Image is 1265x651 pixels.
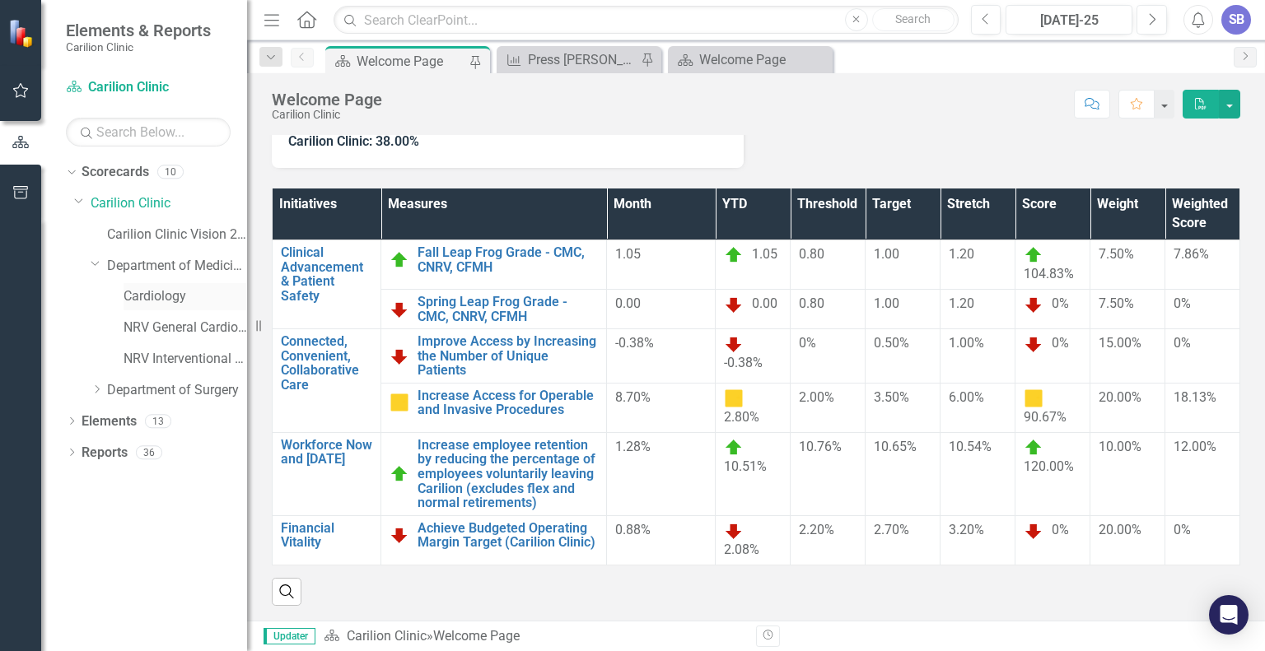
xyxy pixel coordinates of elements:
div: Welcome Page [433,628,520,644]
td: Double-Click to Edit Right Click for Context Menu [381,515,607,565]
img: Caution [724,388,744,408]
span: 0% [1174,295,1191,311]
span: 20.00% [1099,389,1141,405]
span: 0.00 [615,295,641,311]
a: Increase Access for Operable and Invasive Procedures [418,388,598,417]
a: Carilion Clinic [347,628,427,644]
span: 90.67% [1024,409,1067,425]
div: Open Intercom Messenger [1209,595,1249,635]
div: [DATE]-25 [1011,11,1127,30]
img: Below Plan [724,334,744,354]
span: 0.00 [752,295,777,311]
td: Double-Click to Edit Right Click for Context Menu [273,515,381,565]
div: 13 [145,414,171,428]
span: 10.76% [799,439,842,454]
span: Carilion Clinic: 38.00% [288,133,419,149]
span: 15.00% [1099,335,1141,351]
a: NRV General Cardiology [124,319,247,337]
span: 7.86% [1174,246,1209,262]
a: Improve Access by Increasing the Number of Unique Patients [418,334,598,378]
span: 1.00 [874,246,899,262]
span: 1.05 [752,246,777,262]
img: On Target [1024,438,1043,458]
span: 6.00% [949,389,984,405]
img: Caution [390,393,409,412]
div: Carilion Clinic [272,109,382,121]
span: 8.70% [615,389,651,405]
a: Department of Surgery [107,381,247,400]
a: Clinical Advancement & Patient Safety [281,245,372,303]
span: 3.20% [949,522,984,537]
img: Caution [1024,388,1043,408]
img: On Target [724,438,744,458]
img: On Target [390,464,409,484]
div: Welcome Page [357,51,465,72]
span: 10.54% [949,439,992,454]
a: Scorecards [82,163,149,182]
td: Double-Click to Edit Right Click for Context Menu [273,329,381,433]
span: 10.00% [1099,439,1141,454]
div: 36 [136,445,162,459]
span: 7.50% [1099,295,1134,311]
span: 0% [1174,335,1191,351]
button: Search [872,8,955,31]
a: Increase employee retention by reducing the percentage of employees voluntarily leaving Carilion ... [418,438,598,510]
td: Double-Click to Edit Right Click for Context Menu [381,383,607,432]
td: Double-Click to Edit Right Click for Context Menu [381,240,607,290]
span: 18.13% [1174,389,1216,405]
a: Reports [82,444,128,463]
img: On Target [724,245,744,265]
div: 10 [157,165,184,179]
span: 120.00% [1024,458,1074,474]
span: 2.20% [799,522,834,537]
span: 10.65% [874,439,917,454]
a: Achieve Budgeted Operating Margin Target (Carilion Clinic) [418,521,598,550]
td: Double-Click to Edit Right Click for Context Menu [381,432,607,515]
a: Welcome Page [672,49,829,70]
a: Press [PERSON_NAME]: Friendliness & courtesy of care provider [501,49,637,70]
img: On Target [1024,245,1043,265]
span: 12.00% [1174,439,1216,454]
span: 1.00 [874,295,899,311]
span: 1.28% [615,439,651,454]
a: Carilion Clinic Vision 2025 Scorecard [107,226,247,244]
a: Carilion Clinic [66,78,231,97]
td: Double-Click to Edit Right Click for Context Menu [273,240,381,329]
img: Below Plan [390,300,409,319]
span: 1.00% [949,335,984,351]
span: 0.88% [615,522,651,537]
button: [DATE]-25 [1006,5,1132,35]
button: SB [1221,5,1251,35]
div: » [324,627,744,646]
span: 20.00% [1099,522,1141,537]
img: Below Plan [1024,334,1043,354]
span: 2.08% [724,542,759,557]
a: Workforce Now and [DATE] [281,438,372,467]
span: 0.50% [874,335,909,351]
span: 0% [1052,335,1069,351]
span: 0% [1052,522,1069,537]
a: Connected, Convenient, Collaborative Care [281,334,372,392]
span: 1.20 [949,295,974,311]
a: Cardiology [124,287,247,306]
img: Below Plan [1024,295,1043,314]
a: Spring Leap Frog Grade - CMC, CNRV, CFMH [418,295,598,323]
span: Updater [264,628,315,644]
span: -0.38% [724,355,763,370]
div: Welcome Page [699,49,829,70]
span: 104.83% [1024,266,1074,281]
input: Search ClearPoint... [334,6,958,35]
span: Elements & Reports [66,21,211,40]
span: 0% [1052,295,1069,311]
img: Below Plan [1024,521,1043,541]
img: On Target [390,250,409,270]
div: Press [PERSON_NAME]: Friendliness & courtesy of care provider [528,49,637,70]
img: Below Plan [390,346,409,366]
span: 1.20 [949,246,974,262]
a: NRV Interventional Cardiology [124,350,247,369]
img: ClearPoint Strategy [8,19,37,48]
span: 0.80 [799,295,824,311]
img: Below Plan [724,521,744,541]
small: Carilion Clinic [66,40,211,53]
